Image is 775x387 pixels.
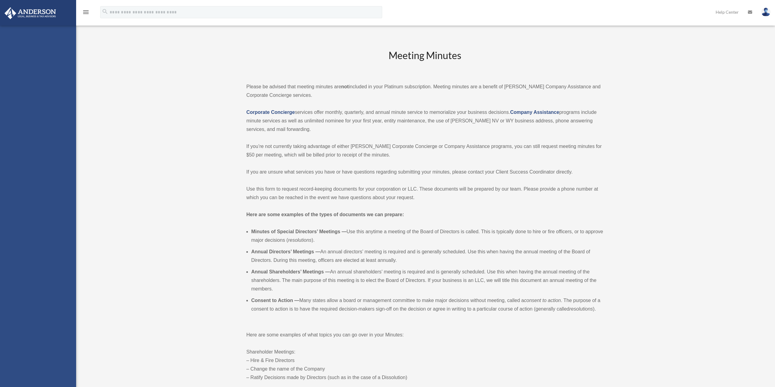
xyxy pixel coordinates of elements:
b: Annual Shareholders’ Meetings — [251,269,330,274]
p: services offer monthly, quarterly, and annual minute service to memorialize your business decisio... [246,108,603,134]
p: Please be advised that meeting minutes are included in your Platinum subscription. Meeting minute... [246,83,603,100]
i: menu [82,9,90,16]
p: If you are unsure what services you have or have questions regarding submitting your minutes, ple... [246,168,603,176]
a: Corporate Concierge [246,110,295,115]
b: Consent to Action — [251,298,299,303]
p: Here are some examples of what topics you can go over in your Minutes: [246,331,603,339]
em: resolutions [288,237,312,243]
em: consent to [524,298,547,303]
h2: Meeting Minutes [246,49,603,74]
em: resolutions [569,306,593,311]
p: If you’re not currently taking advantage of either [PERSON_NAME] Corporate Concierge or Company A... [246,142,603,159]
a: menu [82,11,90,16]
a: Company Assistance [510,110,559,115]
strong: not [341,84,349,89]
li: Many states allow a board or management committee to make major decisions without meeting, called... [251,296,603,313]
em: action [548,298,561,303]
p: Shareholder Meetings: – Hire & Fire Directors – Change the name of the Company – Ratify Decisions... [246,348,603,382]
img: User Pic [761,8,770,16]
li: Use this anytime a meeting of the Board of Directors is called. This is typically done to hire or... [251,227,603,245]
strong: Here are some examples of the types of documents we can prepare: [246,212,404,217]
li: An annual shareholders’ meeting is required and is generally scheduled. Use this when having the ... [251,268,603,293]
b: Minutes of Special Directors’ Meetings — [251,229,347,234]
p: Use this form to request record-keeping documents for your corporation or LLC. These documents wi... [246,185,603,202]
b: Annual Directors’ Meetings — [251,249,320,254]
img: Anderson Advisors Platinum Portal [3,7,58,19]
li: An annual directors’ meeting is required and is generally scheduled. Use this when having the ann... [251,248,603,265]
i: search [102,8,108,15]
